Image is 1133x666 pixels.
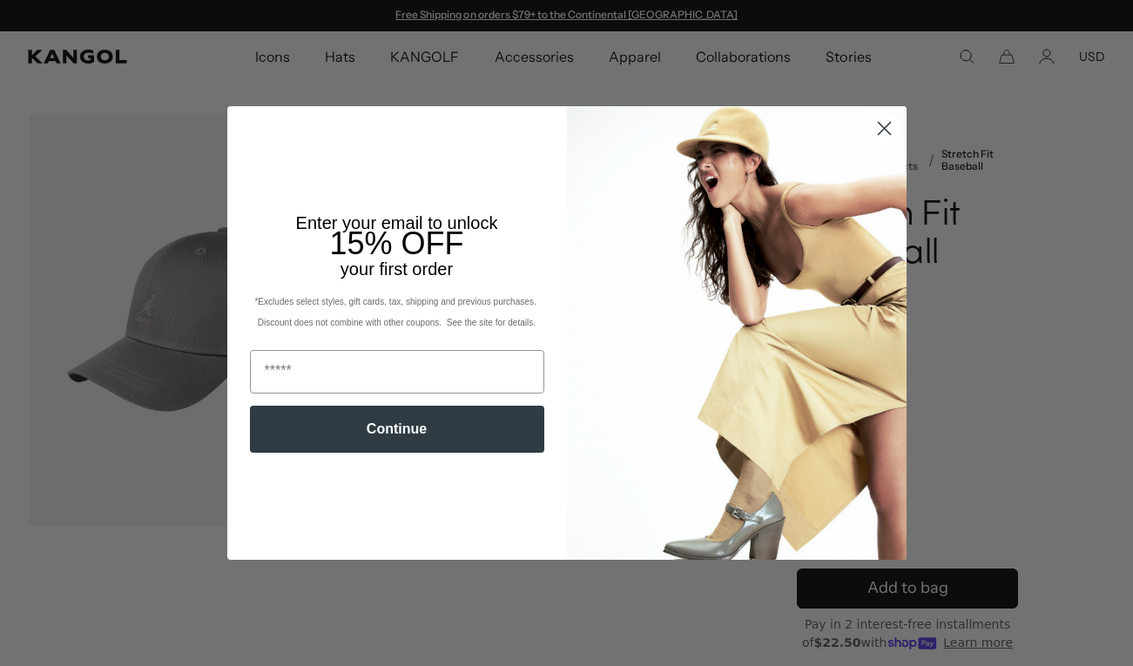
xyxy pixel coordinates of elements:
button: Continue [250,406,544,453]
span: your first order [341,259,453,279]
span: Enter your email to unlock [296,213,498,232]
button: Close dialog [869,113,900,144]
span: *Excludes select styles, gift cards, tax, shipping and previous purchases. Discount does not comb... [254,297,538,327]
img: 93be19ad-e773-4382-80b9-c9d740c9197f.jpeg [567,106,907,559]
span: 15% OFF [329,225,463,261]
input: Email [250,350,544,394]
